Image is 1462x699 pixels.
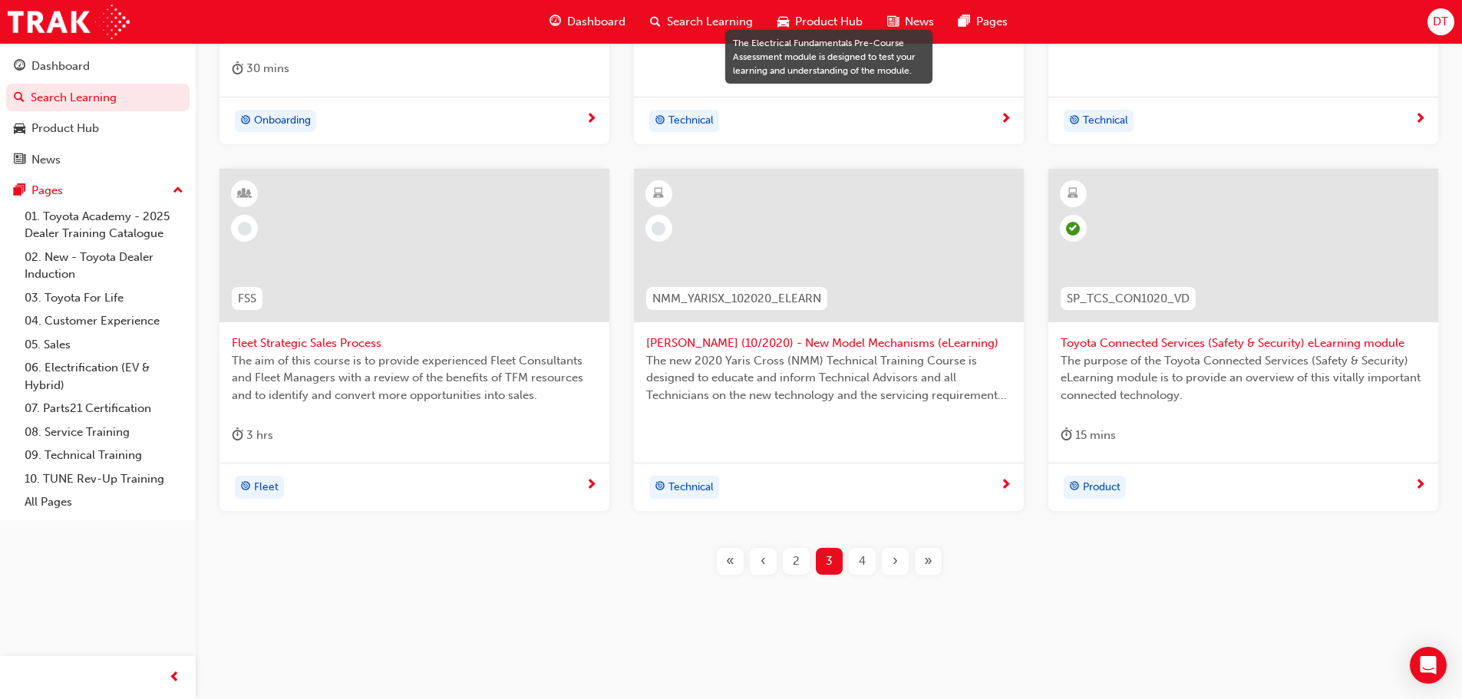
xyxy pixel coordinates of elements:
span: duration-icon [1061,426,1072,445]
span: next-icon [586,113,597,127]
span: guage-icon [549,12,561,31]
span: learningResourceType_ELEARNING-icon [653,184,664,204]
div: 15 mins [1061,426,1116,445]
span: ‹ [761,552,766,570]
span: Onboarding [254,112,311,130]
span: Search Learning [667,13,753,31]
span: DT [1433,13,1448,31]
span: news-icon [887,12,899,31]
a: 10. TUNE Rev-Up Training [18,467,190,491]
span: learningRecordVerb_NONE-icon [652,222,665,236]
button: Last page [912,548,945,575]
div: Open Intercom Messenger [1410,647,1447,684]
div: 3 hrs [232,426,273,445]
span: 2 [793,552,800,570]
a: pages-iconPages [946,6,1020,38]
span: target-icon [655,477,665,497]
span: target-icon [240,111,251,131]
span: target-icon [240,477,251,497]
span: up-icon [173,181,183,201]
span: learningResourceType_ELEARNING-icon [1068,184,1078,204]
span: Technical [668,112,714,130]
div: 30 mins [232,59,289,78]
span: « [726,552,734,570]
button: Page 3 [813,548,846,575]
span: » [924,552,932,570]
button: Previous page [747,548,780,575]
span: target-icon [1069,477,1080,497]
span: learningRecordVerb_NONE-icon [238,222,252,236]
span: next-icon [1000,113,1012,127]
span: search-icon [650,12,661,31]
span: car-icon [14,122,25,136]
a: 08. Service Training [18,420,190,444]
span: prev-icon [169,668,180,687]
a: Product Hub [6,114,190,143]
button: Next page [879,548,912,575]
img: Trak [8,5,130,39]
span: Toyota Connected Services (Safety & Security) eLearning module [1061,335,1426,352]
a: search-iconSearch Learning [638,6,765,38]
a: guage-iconDashboard [537,6,638,38]
div: The Electrical Fundamentals Pre-Course Assessment module is designed to test your learning and un... [733,36,925,77]
span: › [893,552,898,570]
span: pages-icon [14,184,25,198]
a: 07. Parts21 Certification [18,397,190,420]
a: 09. Technical Training [18,443,190,467]
a: news-iconNews [875,6,946,38]
span: Pages [976,13,1008,31]
a: car-iconProduct Hub [765,6,875,38]
a: All Pages [18,490,190,514]
span: search-icon [14,91,25,105]
div: Product Hub [31,120,99,137]
span: next-icon [586,479,597,493]
span: Product Hub [795,13,863,31]
a: Search Learning [6,84,190,112]
span: next-icon [1000,479,1012,493]
span: Fleet [254,479,279,496]
a: News [6,146,190,174]
span: 3 [826,552,833,570]
span: Technical [668,479,714,496]
span: SP_TCS_CON1020_VD [1067,290,1190,308]
div: News [31,151,61,169]
div: Dashboard [31,58,90,75]
a: 06. Electrification (EV & Hybrid) [18,356,190,397]
span: pages-icon [959,12,970,31]
span: Dashboard [567,13,625,31]
span: learningRecordVerb_COMPLETE-icon [1066,222,1080,236]
a: SP_TCS_CON1020_VDToyota Connected Services (Safety & Security) eLearning moduleThe purpose of the... [1048,169,1438,511]
span: next-icon [1414,479,1426,493]
a: 03. Toyota For Life [18,286,190,310]
span: Technical [1083,112,1128,130]
button: First page [714,548,747,575]
a: 01. Toyota Academy - 2025 Dealer Training Catalogue [18,205,190,246]
span: duration-icon [232,426,243,445]
span: FSS [238,290,256,308]
span: car-icon [777,12,789,31]
a: NMM_YARISX_102020_ELEARN[PERSON_NAME] (10/2020) - New Model Mechanisms (eLearning)The new 2020 Ya... [634,169,1024,511]
span: Product [1083,479,1120,496]
div: Pages [31,182,63,199]
span: guage-icon [14,60,25,74]
span: target-icon [655,111,665,131]
button: DT [1427,8,1454,35]
span: News [905,13,934,31]
span: [PERSON_NAME] (10/2020) - New Model Mechanisms (eLearning) [646,335,1012,352]
span: news-icon [14,153,25,167]
a: FSSFleet Strategic Sales ProcessThe aim of this course is to provide experienced Fleet Consultant... [219,169,609,511]
a: 05. Sales [18,333,190,357]
a: 04. Customer Experience [18,309,190,333]
span: next-icon [1414,113,1426,127]
button: Pages [6,176,190,205]
span: NMM_YARISX_102020_ELEARN [652,290,821,308]
button: Page 4 [846,548,879,575]
a: Dashboard [6,52,190,81]
span: The aim of this course is to provide experienced Fleet Consultants and Fleet Managers with a revi... [232,352,597,404]
span: target-icon [1069,111,1080,131]
span: The purpose of the Toyota Connected Services (Safety & Security) eLearning module is to provide a... [1061,352,1426,404]
span: learningResourceType_INSTRUCTOR_LED-icon [239,184,250,204]
span: duration-icon [232,59,243,78]
span: The new 2020 Yaris Cross (NMM) Technical Training Course is designed to educate and inform Techni... [646,352,1012,404]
